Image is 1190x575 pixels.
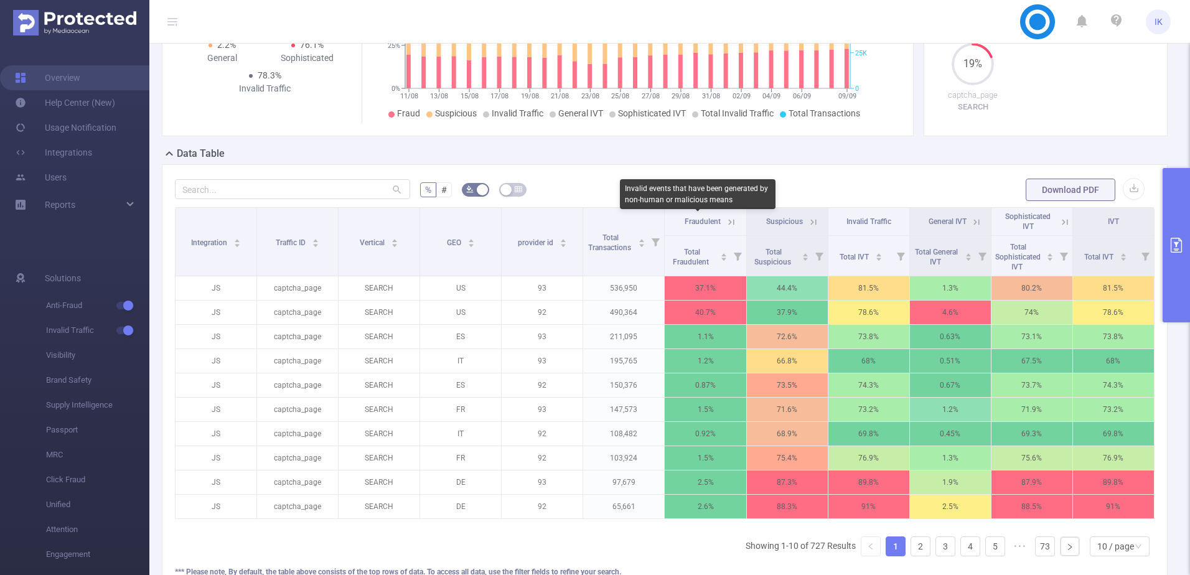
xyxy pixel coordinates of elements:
[702,92,720,100] tspan: 31/08
[45,200,75,210] span: Reports
[46,293,149,318] span: Anti-Fraud
[233,237,241,245] div: Sort
[1120,251,1127,259] div: Sort
[222,82,307,95] div: Invalid Traffic
[929,217,967,226] span: General IVT
[502,470,583,494] p: 93
[828,373,909,397] p: 74.3%
[720,251,727,255] i: icon: caret-up
[176,325,256,348] p: JS
[339,422,419,446] p: SEARCH
[747,276,828,300] p: 44.4%
[339,325,419,348] p: SEARCH
[1120,251,1127,255] i: icon: caret-up
[176,470,256,494] p: JS
[665,446,746,470] p: 1.5%
[176,398,256,421] p: JS
[747,398,828,421] p: 71.6%
[15,165,67,190] a: Users
[558,108,603,118] span: General IVT
[747,349,828,373] p: 66.8%
[892,236,909,276] i: Filter menu
[257,470,338,494] p: captcha_page
[720,251,728,259] div: Sort
[995,243,1041,271] span: Total Sophisticated IVT
[397,108,420,118] span: Fraud
[1073,301,1154,324] p: 78.6%
[420,495,501,518] p: DE
[665,276,746,300] p: 37.1%
[1010,536,1030,556] li: Next 5 Pages
[747,301,828,324] p: 37.9%
[180,52,265,65] div: General
[420,276,501,300] p: US
[747,470,828,494] p: 87.3%
[802,251,809,259] div: Sort
[460,92,478,100] tspan: 15/08
[861,536,881,556] li: Previous Page
[991,422,1072,446] p: 69.3%
[176,422,256,446] p: JS
[1073,276,1154,300] p: 81.5%
[583,276,664,300] p: 536,950
[729,236,746,276] i: Filter menu
[910,349,991,373] p: 0.51%
[502,349,583,373] p: 93
[1073,373,1154,397] p: 74.3%
[391,85,400,93] tspan: 0%
[400,92,418,100] tspan: 11/08
[583,349,664,373] p: 195,765
[828,276,909,300] p: 81.5%
[447,238,463,247] span: GEO
[551,92,569,100] tspan: 21/08
[1066,543,1074,551] i: icon: right
[1005,212,1051,231] span: Sophisticated IVT
[665,373,746,397] p: 0.87%
[875,251,882,255] i: icon: caret-up
[467,237,474,241] i: icon: caret-up
[1108,217,1119,226] span: IVT
[910,422,991,446] p: 0.45%
[583,325,664,348] p: 211,095
[560,242,566,246] i: icon: caret-down
[583,398,664,421] p: 147,573
[973,236,991,276] i: Filter menu
[502,446,583,470] p: 92
[665,349,746,373] p: 1.2%
[502,301,583,324] p: 92
[875,256,882,259] i: icon: caret-down
[258,70,281,80] span: 78.3%
[991,470,1072,494] p: 87.9%
[828,422,909,446] p: 69.8%
[965,251,972,259] div: Sort
[986,537,1005,556] a: 5
[502,373,583,397] p: 92
[176,301,256,324] p: JS
[838,92,856,100] tspan: 09/09
[665,325,746,348] p: 1.1%
[961,537,980,556] a: 4
[46,492,149,517] span: Unified
[673,248,711,266] span: Total Fraudulent
[792,92,810,100] tspan: 06/09
[420,373,501,397] p: ES
[991,325,1072,348] p: 73.1%
[937,89,1010,101] p: captcha_page
[257,276,338,300] p: captcha_page
[588,233,633,252] span: Total Transactions
[985,536,1005,556] li: 5
[611,92,629,100] tspan: 25/08
[502,495,583,518] p: 92
[339,276,419,300] p: SEARCH
[420,301,501,324] p: US
[991,276,1072,300] p: 80.2%
[233,237,240,241] i: icon: caret-up
[391,242,398,246] i: icon: caret-down
[257,325,338,348] p: captcha_page
[339,446,419,470] p: SEARCH
[233,242,240,246] i: icon: caret-down
[1073,349,1154,373] p: 68%
[639,237,645,241] i: icon: caret-up
[766,217,803,226] span: Suspicious
[257,398,338,421] p: captcha_page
